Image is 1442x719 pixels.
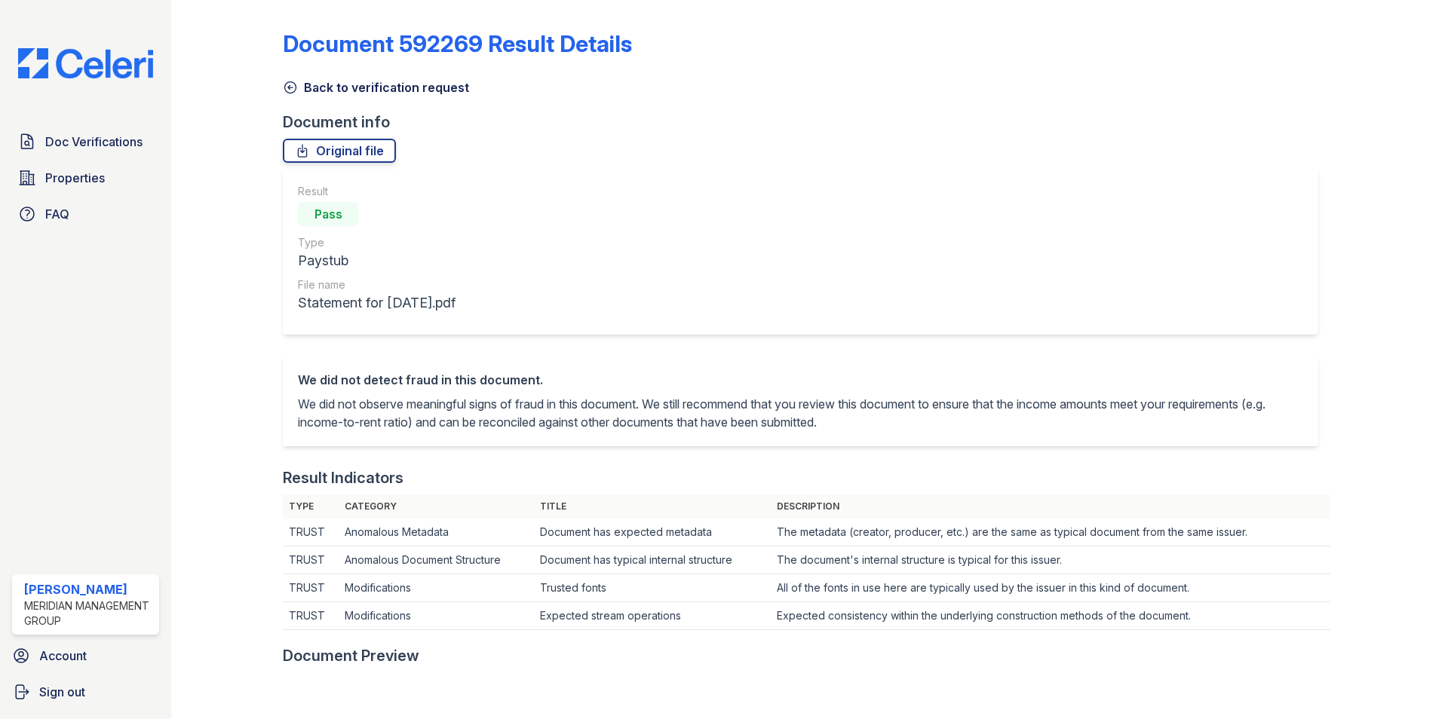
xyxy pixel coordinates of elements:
[24,580,153,598] div: [PERSON_NAME]
[339,494,534,519] th: Category
[45,169,105,187] span: Properties
[39,683,85,701] span: Sign out
[298,292,456,314] div: Statement for [DATE].pdf
[298,371,1303,389] div: We did not detect fraud in this document.
[534,574,771,602] td: Trusted fonts
[12,127,159,157] a: Doc Verifications
[771,602,1330,630] td: Expected consistency within the underlying construction methods of the document.
[534,546,771,574] td: Document has typical internal structure
[339,519,534,546] td: Anomalous Metadata
[6,677,165,707] a: Sign out
[12,199,159,229] a: FAQ
[283,30,632,57] a: Document 592269 Result Details
[283,112,1330,133] div: Document info
[283,645,419,666] div: Document Preview
[534,494,771,519] th: Title
[298,277,456,292] div: File name
[283,494,339,519] th: Type
[24,598,153,629] div: Meridian Management Group
[283,139,396,163] a: Original file
[283,602,339,630] td: TRUST
[45,133,143,151] span: Doc Verifications
[298,202,358,226] div: Pass
[339,574,534,602] td: Modifications
[283,546,339,574] td: TRUST
[298,395,1303,431] p: We did not observe meaningful signs of fraud in this document. We still recommend that you review...
[283,519,339,546] td: TRUST
[283,78,469,96] a: Back to verification request
[298,184,456,199] div: Result
[283,467,403,488] div: Result Indicators
[39,647,87,665] span: Account
[6,641,165,671] a: Account
[339,602,534,630] td: Modifications
[771,494,1330,519] th: Description
[283,574,339,602] td: TRUST
[771,574,1330,602] td: All of the fonts in use here are typically used by the issuer in this kind of document.
[45,205,69,223] span: FAQ
[6,48,165,78] img: CE_Logo_Blue-a8612792a0a2168367f1c8372b55b34899dd931a85d93a1a3d3e32e68fde9ad4.png
[339,546,534,574] td: Anomalous Document Structure
[12,163,159,193] a: Properties
[771,546,1330,574] td: The document's internal structure is typical for this issuer.
[298,235,456,250] div: Type
[534,519,771,546] td: Document has expected metadata
[771,519,1330,546] td: The metadata (creator, producer, etc.) are the same as typical document from the same issuer.
[298,250,456,271] div: Paystub
[534,602,771,630] td: Expected stream operations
